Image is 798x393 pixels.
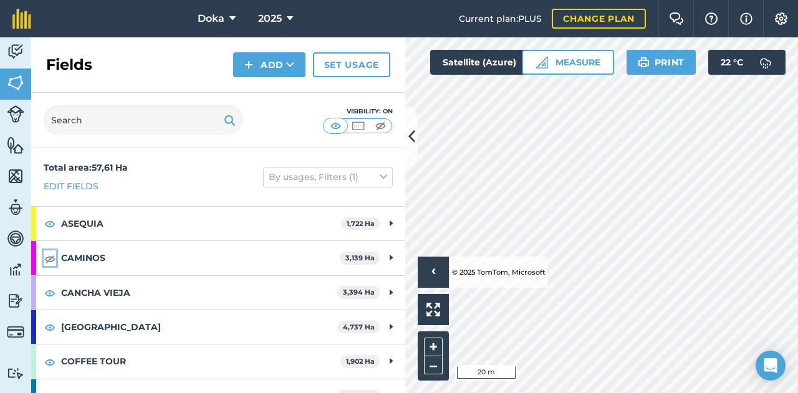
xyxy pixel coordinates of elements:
[61,241,340,275] strong: CAMINOS
[345,253,375,262] strong: 3,139 Ha
[44,105,243,135] input: Search
[244,57,253,72] img: svg+xml;base64,PHN2ZyB4bWxucz0iaHR0cDovL3d3dy53My5vcmcvMjAwMC9zdmciIHdpZHRoPSIxNCIgaGVpZ2h0PSIyNC...
[350,120,366,132] img: svg+xml;base64,PHN2ZyB4bWxucz0iaHR0cDovL3d3dy53My5vcmcvMjAwMC9zdmciIHdpZHRoPSI1MCIgaGVpZ2h0PSI0MC...
[7,73,24,92] img: svg+xml;base64,PHN2ZyB4bWxucz0iaHR0cDovL3d3dy53My5vcmcvMjAwMC9zdmciIHdpZHRoPSI1NiIgaGVpZ2h0PSI2MC...
[704,12,719,25] img: A question mark icon
[31,207,405,240] div: ASEQUIA1,722 Ha
[7,291,24,310] img: svg+xml;base64,PD94bWwgdmVyc2lvbj0iMS4wIiBlbmNvZGluZz0idXRmLTgiPz4KPCEtLSBHZW5lcmF0b3I6IEFkb2JlIE...
[61,344,340,378] strong: COFFEE TOUR
[424,338,443,356] button: +
[263,167,393,187] button: By usages, Filters (1)
[424,356,443,374] button: –
[373,120,388,132] img: svg+xml;base64,PHN2ZyB4bWxucz0iaHR0cDovL3d3dy53My5vcmcvMjAwMC9zdmciIHdpZHRoPSI1MCIgaGVpZ2h0PSI0MC...
[224,113,236,128] img: svg+xml;base64,PHN2ZyB4bWxucz0iaHR0cDovL3d3dy53My5vcmcvMjAwMC9zdmciIHdpZHRoPSIxOSIgaGVpZ2h0PSIyNC...
[347,219,375,228] strong: 1,722 Ha
[7,198,24,217] img: svg+xml;base64,PD94bWwgdmVyc2lvbj0iMS4wIiBlbmNvZGluZz0idXRmLTgiPz4KPCEtLSBHZW5lcmF0b3I6IEFkb2JlIE...
[61,207,341,240] strong: ASEQUIA
[7,42,24,61] img: svg+xml;base64,PD94bWwgdmVyc2lvbj0iMS4wIiBlbmNvZGluZz0idXRmLTgiPz4KPCEtLSBHZW5lcmF0b3I6IEFkb2JlIE...
[459,12,542,26] span: Current plan : PLUS
[7,260,24,279] img: svg+xml;base64,PD94bWwgdmVyc2lvbj0iMS4wIiBlbmNvZGluZz0idXRmLTgiPz4KPCEtLSBHZW5lcmF0b3I6IEFkb2JlIE...
[7,367,24,379] img: svg+xml;base64,PD94bWwgdmVyc2lvbj0iMS4wIiBlbmNvZGluZz0idXRmLTgiPz4KPCEtLSBHZW5lcmF0b3I6IEFkb2JlIE...
[258,11,282,26] span: 2025
[198,11,224,26] span: Doka
[328,120,344,132] img: svg+xml;base64,PHN2ZyB4bWxucz0iaHR0cDovL3d3dy53My5vcmcvMjAwMC9zdmciIHdpZHRoPSI1MCIgaGVpZ2h0PSI0MC...
[431,265,436,280] span: ›
[313,52,390,77] a: Set usage
[61,310,337,344] strong: [GEOGRAPHIC_DATA]
[753,50,778,75] img: svg+xml;base64,PD94bWwgdmVyc2lvbj0iMS4wIiBlbmNvZGluZz0idXRmLTgiPz4KPCEtLSBHZW5lcmF0b3I6IEFkb2JlIE...
[31,344,405,378] div: COFFEE TOUR1,902 Ha
[740,11,752,26] img: svg+xml;base64,PHN2ZyB4bWxucz0iaHR0cDovL3d3dy53My5vcmcvMjAwMC9zdmciIHdpZHRoPSIxNyIgaGVpZ2h0PSIxNy...
[46,55,92,75] h2: Fields
[708,50,786,75] button: 22 °C
[346,357,375,366] strong: 1,902 Ha
[44,216,55,231] img: svg+xml;base64,PHN2ZyB4bWxucz0iaHR0cDovL3d3dy53My5vcmcvMjAwMC9zdmciIHdpZHRoPSIxOCIgaGVpZ2h0PSIyNC...
[233,52,305,77] button: Add
[536,56,548,69] img: Ruler icon
[627,50,696,75] button: Print
[31,310,405,344] div: [GEOGRAPHIC_DATA]4,737 Ha
[638,55,650,70] img: svg+xml;base64,PHN2ZyB4bWxucz0iaHR0cDovL3d3dy53My5vcmcvMjAwMC9zdmciIHdpZHRoPSIxOSIgaGVpZ2h0PSIyNC...
[522,50,614,75] button: Measure
[669,12,684,25] img: Two speech bubbles overlapping with the left bubble in the forefront
[7,105,24,123] img: svg+xml;base64,PD94bWwgdmVyc2lvbj0iMS4wIiBlbmNvZGluZz0idXRmLTgiPz4KPCEtLSBHZW5lcmF0b3I6IEFkb2JlIE...
[552,9,646,29] a: Change plan
[31,241,405,275] div: CAMINOS3,139 Ha
[774,12,789,25] img: A cog icon
[756,351,786,381] div: Open Intercom Messenger
[449,257,546,288] li: © 2025 TomTom, Microsoft
[323,107,393,116] div: Visibility: On
[7,323,24,341] img: svg+xml;base64,PD94bWwgdmVyc2lvbj0iMS4wIiBlbmNvZGluZz0idXRmLTgiPz4KPCEtLSBHZW5lcmF0b3I6IEFkb2JlIE...
[44,285,55,300] img: svg+xml;base64,PHN2ZyB4bWxucz0iaHR0cDovL3d3dy53My5vcmcvMjAwMC9zdmciIHdpZHRoPSIxOCIgaGVpZ2h0PSIyNC...
[44,162,128,173] strong: Total area : 57,61 Ha
[418,257,449,288] button: ›
[343,288,375,296] strong: 3,394 Ha
[721,50,743,75] span: 22 ° C
[7,167,24,186] img: svg+xml;base64,PHN2ZyB4bWxucz0iaHR0cDovL3d3dy53My5vcmcvMjAwMC9zdmciIHdpZHRoPSI1NiIgaGVpZ2h0PSI2MC...
[44,320,55,334] img: svg+xml;base64,PHN2ZyB4bWxucz0iaHR0cDovL3d3dy53My5vcmcvMjAwMC9zdmciIHdpZHRoPSIxOCIgaGVpZ2h0PSIyNC...
[12,9,31,29] img: fieldmargin Logo
[343,323,375,331] strong: 4,737 Ha
[44,251,55,266] img: svg+xml;base64,PHN2ZyB4bWxucz0iaHR0cDovL3d3dy53My5vcmcvMjAwMC9zdmciIHdpZHRoPSIxOCIgaGVpZ2h0PSIyNC...
[44,179,99,193] a: Edit fields
[31,276,405,310] div: CANCHA VIEJA3,394 Ha
[61,276,337,310] strong: CANCHA VIEJA
[7,229,24,248] img: svg+xml;base64,PD94bWwgdmVyc2lvbj0iMS4wIiBlbmNvZGluZz0idXRmLTgiPz4KPCEtLSBHZW5lcmF0b3I6IEFkb2JlIE...
[44,354,55,369] img: svg+xml;base64,PHN2ZyB4bWxucz0iaHR0cDovL3d3dy53My5vcmcvMjAwMC9zdmciIHdpZHRoPSIxOCIgaGVpZ2h0PSIyNC...
[426,303,440,316] img: Four arrows, one pointing top left, one top right, one bottom right and the last bottom left
[430,50,550,75] button: Satellite (Azure)
[7,136,24,154] img: svg+xml;base64,PHN2ZyB4bWxucz0iaHR0cDovL3d3dy53My5vcmcvMjAwMC9zdmciIHdpZHRoPSI1NiIgaGVpZ2h0PSI2MC...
